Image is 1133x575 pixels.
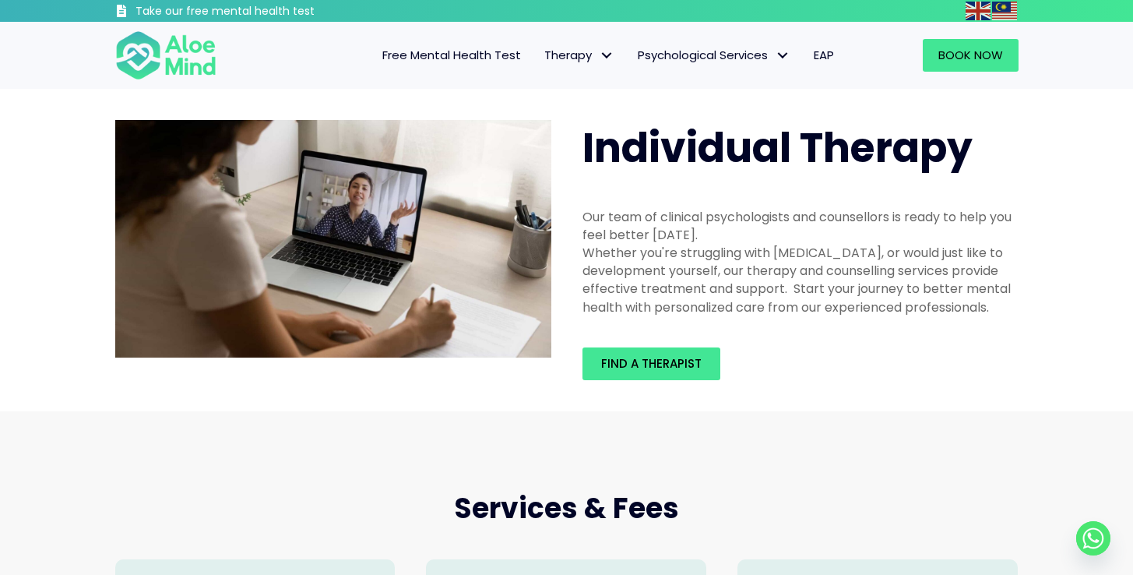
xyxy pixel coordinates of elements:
a: Psychological ServicesPsychological Services: submenu [626,39,802,72]
a: Book Now [923,39,1019,72]
div: Our team of clinical psychologists and counsellors is ready to help you feel better [DATE]. [582,208,1019,244]
span: Individual Therapy [582,119,973,176]
span: Psychological Services [638,47,790,63]
img: en [966,2,990,20]
span: EAP [814,47,834,63]
span: Services & Fees [454,489,679,528]
a: TherapyTherapy: submenu [533,39,626,72]
span: Therapy: submenu [596,44,618,67]
div: Whether you're struggling with [MEDICAL_DATA], or would just like to development yourself, our th... [582,244,1019,316]
img: ms [992,2,1017,20]
span: Free Mental Health Test [382,47,521,63]
img: Aloe mind Logo [115,30,216,81]
a: Malay [992,2,1019,19]
span: Therapy [544,47,614,63]
a: EAP [802,39,846,72]
img: Therapy online individual [115,120,551,358]
span: Psychological Services: submenu [772,44,794,67]
span: Book Now [938,47,1003,63]
a: Free Mental Health Test [371,39,533,72]
nav: Menu [237,39,846,72]
a: English [966,2,992,19]
a: Take our free mental health test [115,4,398,22]
a: Find a therapist [582,347,720,380]
a: Whatsapp [1076,521,1110,556]
h3: Take our free mental health test [135,4,398,19]
span: Find a therapist [601,355,702,372]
